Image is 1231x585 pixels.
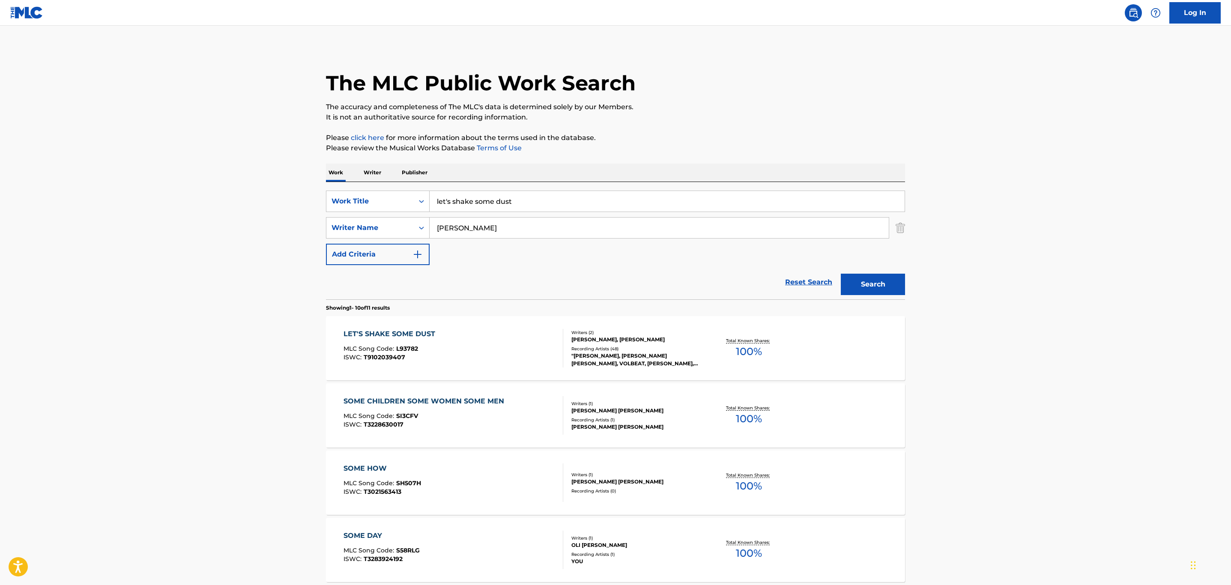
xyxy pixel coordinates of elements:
[571,400,701,407] div: Writers ( 1 )
[475,144,522,152] a: Terms of Use
[344,396,508,406] div: SOME CHILDREN SOME WOMEN SOME MEN
[396,546,420,554] span: S58RLG
[1128,8,1138,18] img: search
[396,479,421,487] span: SH507H
[781,273,837,292] a: Reset Search
[399,164,430,182] p: Publisher
[326,143,905,153] p: Please review the Musical Works Database
[326,112,905,122] p: It is not an authoritative source for recording information.
[571,417,701,423] div: Recording Artists ( 1 )
[1188,544,1231,585] iframe: Chat Widget
[344,479,396,487] span: MLC Song Code :
[736,478,762,494] span: 100 %
[571,488,701,494] div: Recording Artists ( 0 )
[344,345,396,352] span: MLC Song Code :
[726,539,772,546] p: Total Known Shares:
[326,518,905,582] a: SOME DAYMLC Song Code:S58RLGISWC:T3283924192Writers (1)OLI [PERSON_NAME]Recording Artists (1)YOUT...
[326,102,905,112] p: The accuracy and completeness of The MLC's data is determined solely by our Members.
[326,164,346,182] p: Work
[1125,4,1142,21] a: Public Search
[364,421,403,428] span: T3228630017
[571,478,701,486] div: [PERSON_NAME] [PERSON_NAME]
[571,423,701,431] div: [PERSON_NAME] [PERSON_NAME]
[326,191,905,299] form: Search Form
[396,412,418,420] span: SI3CFV
[571,329,701,336] div: Writers ( 2 )
[571,535,701,541] div: Writers ( 1 )
[326,383,905,448] a: SOME CHILDREN SOME WOMEN SOME MENMLC Song Code:SI3CFVISWC:T3228630017Writers (1)[PERSON_NAME] [PE...
[332,223,409,233] div: Writer Name
[326,304,390,312] p: Showing 1 - 10 of 11 results
[571,472,701,478] div: Writers ( 1 )
[326,451,905,515] a: SOME HOWMLC Song Code:SH507HISWC:T3021563413Writers (1)[PERSON_NAME] [PERSON_NAME]Recording Artis...
[326,316,905,380] a: LET'S SHAKE SOME DUSTMLC Song Code:L93782ISWC:T9102039407Writers (2)[PERSON_NAME], [PERSON_NAME]R...
[571,558,701,565] div: YOU
[332,196,409,206] div: Work Title
[344,555,364,563] span: ISWC :
[896,217,905,239] img: Delete Criterion
[326,244,430,265] button: Add Criteria
[726,405,772,411] p: Total Known Shares:
[364,555,403,563] span: T3283924192
[571,551,701,558] div: Recording Artists ( 1 )
[1169,2,1221,24] a: Log In
[1191,552,1196,578] div: Drag
[1150,8,1161,18] img: help
[1147,4,1164,21] div: Help
[361,164,384,182] p: Writer
[344,329,439,339] div: LET'S SHAKE SOME DUST
[726,472,772,478] p: Total Known Shares:
[344,546,396,554] span: MLC Song Code :
[344,421,364,428] span: ISWC :
[351,134,384,142] a: click here
[344,463,421,474] div: SOME HOW
[344,531,420,541] div: SOME DAY
[571,346,701,352] div: Recording Artists ( 48 )
[571,541,701,549] div: OLI [PERSON_NAME]
[736,344,762,359] span: 100 %
[396,345,418,352] span: L93782
[736,546,762,561] span: 100 %
[571,336,701,343] div: [PERSON_NAME], [PERSON_NAME]
[412,249,423,260] img: 9d2ae6d4665cec9f34b9.svg
[364,353,405,361] span: T9102039407
[10,6,43,19] img: MLC Logo
[571,352,701,367] div: "[PERSON_NAME], [PERSON_NAME] [PERSON_NAME], VOLBEAT, [PERSON_NAME], VOLBEAT, VOLBEAT, VOLBEAT, V...
[344,488,364,495] span: ISWC :
[344,412,396,420] span: MLC Song Code :
[736,411,762,427] span: 100 %
[841,274,905,295] button: Search
[326,133,905,143] p: Please for more information about the terms used in the database.
[344,353,364,361] span: ISWC :
[571,407,701,415] div: [PERSON_NAME] [PERSON_NAME]
[364,488,401,495] span: T3021563413
[726,337,772,344] p: Total Known Shares:
[326,70,636,96] h1: The MLC Public Work Search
